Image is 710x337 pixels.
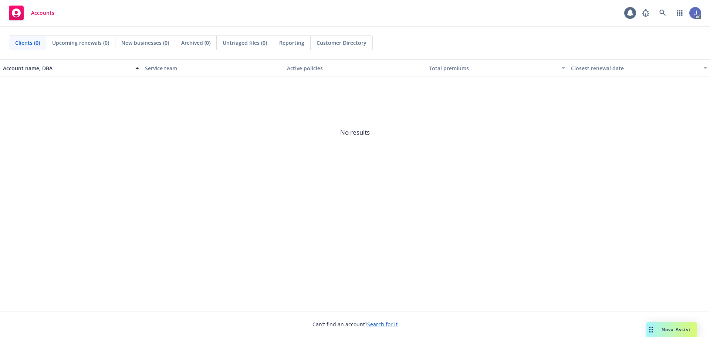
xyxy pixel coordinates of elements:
[571,64,699,72] div: Closest renewal date
[568,59,710,77] button: Closest renewal date
[181,39,210,47] span: Archived (0)
[121,39,169,47] span: New businesses (0)
[145,64,281,72] div: Service team
[689,7,701,19] img: photo
[662,326,691,333] span: Nova Assist
[317,39,366,47] span: Customer Directory
[287,64,423,72] div: Active policies
[52,39,109,47] span: Upcoming renewals (0)
[3,64,131,72] div: Account name, DBA
[31,10,54,16] span: Accounts
[655,6,670,20] a: Search
[367,321,398,328] a: Search for it
[279,39,304,47] span: Reporting
[6,3,57,23] a: Accounts
[429,64,557,72] div: Total premiums
[672,6,687,20] a: Switch app
[312,320,398,328] span: Can't find an account?
[646,322,697,337] button: Nova Assist
[15,39,40,47] span: Clients (0)
[284,59,426,77] button: Active policies
[638,6,653,20] a: Report a Bug
[142,59,284,77] button: Service team
[426,59,568,77] button: Total premiums
[646,322,656,337] div: Drag to move
[223,39,267,47] span: Untriaged files (0)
